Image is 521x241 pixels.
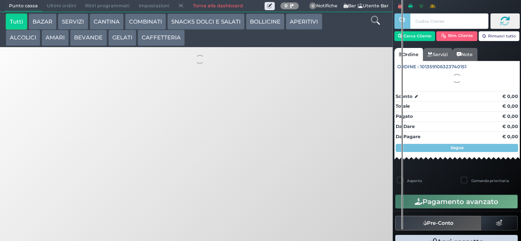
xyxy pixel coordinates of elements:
strong: Da Pagare [396,134,420,139]
strong: € 0,00 [502,113,518,119]
label: Asporto [407,178,422,183]
span: 0 [309,2,317,10]
a: Servizi [423,48,452,61]
b: 0 [285,3,288,9]
button: ALCOLICI [6,30,40,46]
span: Punto cassa [4,0,42,12]
button: Cerca Cliente [394,31,436,41]
button: CANTINA [90,13,124,30]
button: APERITIVI [286,13,322,30]
label: Comanda prioritaria [471,178,509,183]
button: Rim. Cliente [436,31,477,41]
span: Ultimi ordini [42,0,81,12]
strong: Da Dare [396,124,415,129]
strong: Pagato [396,113,413,119]
button: Tutti [6,13,27,30]
input: Codice Cliente [410,13,488,29]
span: Ritiri programmati [81,0,134,12]
strong: € 0,00 [502,134,518,139]
button: SNACKS DOLCI E SALATI [167,13,245,30]
button: Pagamento avanzato [395,195,518,208]
a: Ordine [394,48,423,61]
button: GELATI [108,30,136,46]
strong: € 0,00 [502,124,518,129]
strong: € 0,00 [502,103,518,109]
button: Pre-Conto [395,216,482,230]
strong: € 0,00 [502,93,518,99]
span: Ordine : [397,63,419,70]
span: 101359106323740151 [420,63,466,70]
strong: Segue [451,145,464,150]
button: CAFFETTERIA [138,30,185,46]
button: COMBINATI [125,13,166,30]
button: Rimuovi tutto [479,31,520,41]
strong: Totale [396,103,410,109]
button: BEVANDE [70,30,107,46]
span: Impostazioni [134,0,174,12]
a: Note [452,48,477,61]
a: Torna alla dashboard [188,0,247,12]
button: SERVIZI [58,13,88,30]
strong: Sconto [396,93,412,100]
button: BAZAR [28,13,57,30]
button: AMARI [42,30,69,46]
button: BOLLICINE [246,13,285,30]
